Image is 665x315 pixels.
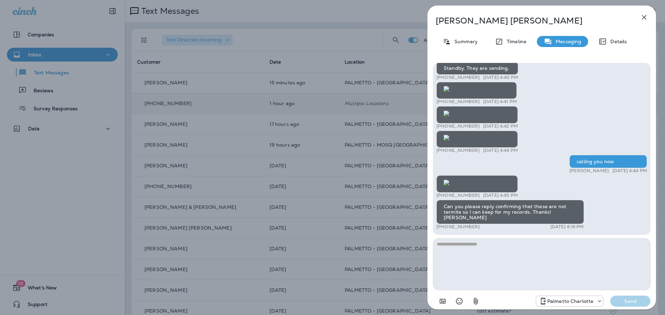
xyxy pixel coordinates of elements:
[550,224,584,230] p: [DATE] 6:16 PM
[483,148,518,153] p: [DATE] 4:44 PM
[607,39,627,44] p: Details
[436,16,625,26] p: [PERSON_NAME] [PERSON_NAME]
[436,224,480,230] p: [PHONE_NUMBER]
[436,62,518,75] div: Standby. They are sending.
[612,168,647,174] p: [DATE] 4:44 PM
[436,123,480,129] p: [PHONE_NUMBER]
[483,193,518,198] p: [DATE] 4:45 PM
[436,200,584,224] div: Can you please reply confirming that these are not termite so I can keep for my records. Thanks! ...
[483,123,518,129] p: [DATE] 4:42 PM
[536,297,603,305] div: +1 (704) 307-2477
[436,75,480,80] p: [PHONE_NUMBER]
[444,86,449,92] img: twilio-download
[569,168,609,174] p: [PERSON_NAME]
[547,298,594,304] p: Palmetto Charlotte
[436,294,450,308] button: Add in a premade template
[483,75,518,80] p: [DATE] 4:40 PM
[503,39,526,44] p: Timeline
[436,148,480,153] p: [PHONE_NUMBER]
[552,39,581,44] p: Messaging
[444,135,449,140] img: twilio-download
[452,294,466,308] button: Select an emoji
[436,99,480,104] p: [PHONE_NUMBER]
[444,180,449,185] img: twilio-download
[451,39,478,44] p: Summary
[483,99,517,104] p: [DATE] 4:41 PM
[569,155,647,168] div: calling you now
[444,111,449,116] img: twilio-download
[436,193,480,198] p: [PHONE_NUMBER]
